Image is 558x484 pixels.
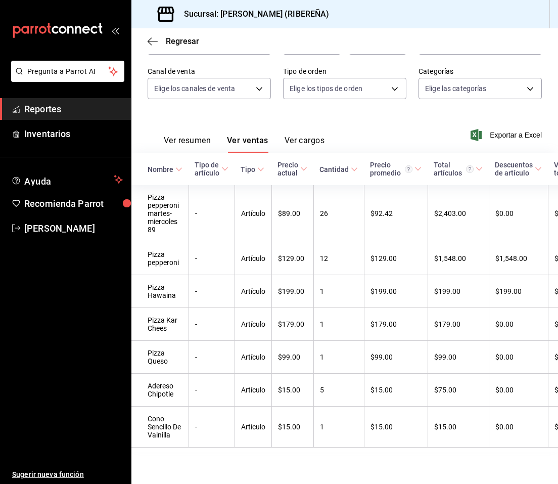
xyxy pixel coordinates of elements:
td: $15.00 [271,374,313,407]
td: $15.00 [364,407,428,448]
td: $129.00 [271,242,313,275]
td: $99.00 [364,341,428,374]
div: Cantidad [319,165,349,173]
span: Precio actual [277,161,307,177]
td: $15.00 [428,407,489,448]
td: $199.00 [271,275,313,308]
td: $99.00 [428,341,489,374]
td: $2,403.00 [428,185,489,242]
td: Artículo [235,185,271,242]
span: Ayuda [24,173,110,186]
span: Total artículos [434,161,483,177]
td: $75.00 [428,374,489,407]
svg: El total artículos considera cambios de precios en los artículos así como costos adicionales por ... [466,165,474,173]
span: Cantidad [319,165,358,173]
td: Pizza Hawaina [131,275,189,308]
span: Pregunta a Parrot AI [27,66,109,77]
td: Artículo [235,275,271,308]
td: $15.00 [271,407,313,448]
td: $89.00 [271,185,313,242]
td: Artículo [235,308,271,341]
td: $99.00 [271,341,313,374]
div: Precio promedio [370,161,412,177]
td: $92.42 [364,185,428,242]
td: $199.00 [364,275,428,308]
td: $0.00 [489,407,548,448]
td: $1,548.00 [489,242,548,275]
span: [PERSON_NAME] [24,222,123,235]
span: Tipo de artículo [195,161,228,177]
label: Tipo de orden [283,68,406,75]
td: $179.00 [364,308,428,341]
td: 26 [313,185,364,242]
td: 1 [313,275,364,308]
span: Elige los canales de venta [154,83,235,94]
span: Recomienda Parrot [24,197,123,210]
td: Artículo [235,341,271,374]
button: Ver cargos [285,136,325,153]
td: Artículo [235,242,271,275]
td: - [189,275,235,308]
td: $0.00 [489,341,548,374]
td: Artículo [235,407,271,448]
span: Inventarios [24,127,123,141]
td: - [189,374,235,407]
td: $15.00 [364,374,428,407]
label: Categorías [418,68,542,75]
td: 1 [313,407,364,448]
span: Tipo [241,165,264,173]
td: Adereso Chipotle [131,374,189,407]
td: 12 [313,242,364,275]
td: $1,548.00 [428,242,489,275]
td: $199.00 [428,275,489,308]
td: $199.00 [489,275,548,308]
div: Precio actual [277,161,298,177]
button: open_drawer_menu [111,26,119,34]
div: Tipo [241,165,255,173]
span: Elige los tipos de orden [290,83,362,94]
button: Regresar [148,36,199,46]
td: - [189,308,235,341]
div: navigation tabs [164,136,324,153]
button: Pregunta a Parrot AI [11,61,124,82]
span: Sugerir nueva función [12,469,123,480]
td: $179.00 [271,308,313,341]
td: Cono Sencillo De Vainilla [131,407,189,448]
td: $0.00 [489,374,548,407]
td: $179.00 [428,308,489,341]
td: $0.00 [489,308,548,341]
td: Pizza pepperoni [131,242,189,275]
div: Total artículos [434,161,474,177]
h3: Sucursal: [PERSON_NAME] (RIBEREÑA) [176,8,329,20]
button: Ver resumen [164,136,211,153]
td: 1 [313,308,364,341]
td: - [189,341,235,374]
div: Tipo de artículo [195,161,219,177]
td: Artículo [235,374,271,407]
td: 1 [313,341,364,374]
span: Descuentos de artículo [495,161,542,177]
button: Exportar a Excel [473,129,542,141]
td: $0.00 [489,185,548,242]
span: Precio promedio [370,161,422,177]
button: Ver ventas [227,136,268,153]
a: Pregunta a Parrot AI [7,73,124,84]
span: Regresar [166,36,199,46]
span: Nombre [148,165,182,173]
div: Descuentos de artículo [495,161,533,177]
td: Pizza Kar Chees [131,308,189,341]
td: - [189,407,235,448]
span: Reportes [24,102,123,116]
td: Pizza Queso [131,341,189,374]
td: - [189,242,235,275]
td: 5 [313,374,364,407]
td: - [189,185,235,242]
td: $129.00 [364,242,428,275]
td: Pizza pepperoni martes-miercoles 89 [131,185,189,242]
span: Elige las categorías [425,83,487,94]
label: Canal de venta [148,68,271,75]
svg: Precio promedio = Total artículos / cantidad [405,165,412,173]
div: Nombre [148,165,173,173]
